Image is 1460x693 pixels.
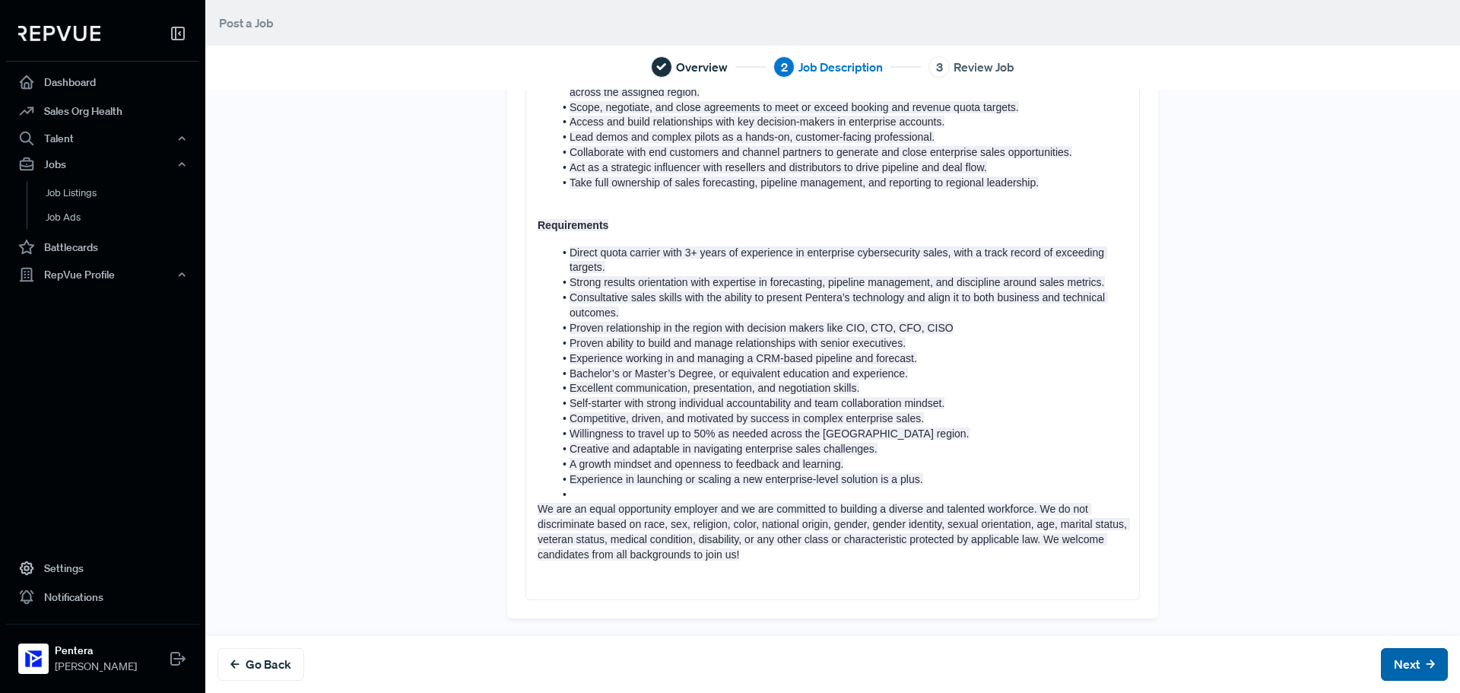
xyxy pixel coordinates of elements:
[6,262,199,288] button: RepVue Profile
[27,181,220,205] a: Job Listings
[1381,648,1448,681] button: Next
[6,583,199,612] a: Notifications
[570,458,843,470] span: A growth mindset and openness to feedback and learning.
[570,367,908,380] span: Bachelor’s or Master’s Degree, or equivalent education and experience.
[570,352,917,364] span: Experience working in and managing a CRM-based pipeline and forecast.
[570,176,1039,189] span: Take full ownership of sales forecasting, pipeline management, and reporting to regional leadership.
[6,68,199,97] a: Dashboard
[570,412,924,424] span: Competitive, driven, and motivated by success in complex enterprise sales.
[18,26,100,41] img: RepVue
[27,205,220,230] a: Job Ads
[6,624,199,681] a: PenteraPentera[PERSON_NAME]
[798,58,883,76] span: Job Description
[570,382,859,394] span: Excellent communication, presentation, and negotiation skills.
[928,56,950,78] div: 3
[570,246,1107,274] span: Direct quota carrier with 3+ years of experience in enterprise cybersecurity sales, with a track ...
[6,233,199,262] a: Battlecards
[570,161,987,173] span: Act as a strategic influencer with resellers and distributors to drive pipeline and deal flow.
[570,291,1108,319] span: Consultative sales skills with the ability to present Pentera’s technology and align it to both b...
[570,428,970,440] span: Willingness to travel up to 50% as needed across the [GEOGRAPHIC_DATA] region.
[676,58,728,76] span: Overview
[773,56,795,78] div: 2
[570,397,944,409] span: Self-starter with strong individual accountability and team collaboration mindset.
[570,337,906,349] span: Proven ability to build and manage relationships with senior executives.
[538,219,608,231] strong: Requirements
[6,554,199,583] a: Settings
[55,643,137,659] strong: Pentera
[21,647,46,671] img: Pentera
[570,473,923,485] span: Experience in launching or scaling a new enterprise-level solution is a plus.
[538,503,1130,561] span: We are an equal opportunity employer and we are committed to building a diverse and talented work...
[570,101,1019,113] span: Scope, negotiate, and close agreements to meet or exceed booking and revenue quota targets.
[217,648,304,681] button: Go Back
[954,58,1014,76] span: Review Job
[570,443,878,455] span: Creative and adaptable in navigating enterprise sales challenges.
[570,116,944,128] span: Access and build relationships with key decision-makers in enterprise accounts.
[219,15,274,30] span: Post a Job
[570,146,1072,158] span: Collaborate with end customers and channel partners to generate and close enterprise sales opport...
[570,322,954,334] span: Proven relationship in the region with decision makers like CIO, CTO, CFO, CISO
[570,131,935,143] span: Lead demos and complex pilots as a hands-on, customer-facing professional.
[570,276,1105,288] span: Strong results orientation with expertise in forecasting, pipeline management, and discipline aro...
[570,71,1131,98] span: Identify, develop, and execute an enterprise account strategy to close new business opportunities...
[6,151,199,177] button: Jobs
[6,126,199,151] button: Talent
[55,659,137,675] span: [PERSON_NAME]
[6,97,199,126] a: Sales Org Health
